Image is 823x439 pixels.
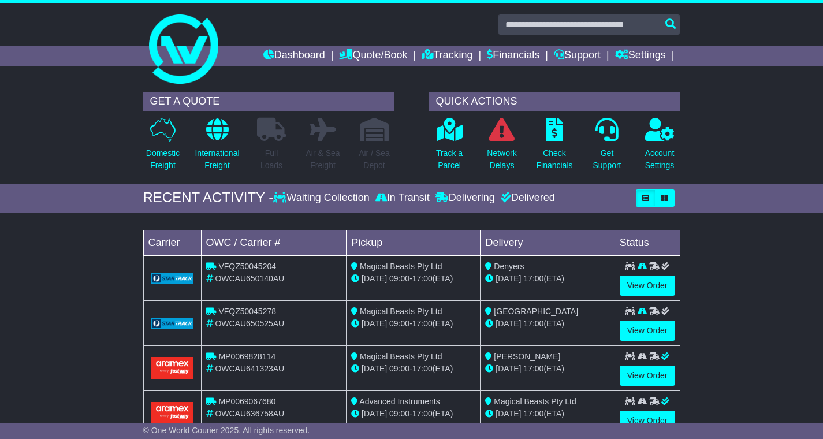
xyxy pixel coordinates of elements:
[412,319,433,328] span: 17:00
[422,46,472,66] a: Tracking
[218,262,276,271] span: VFQZ50045204
[523,409,543,418] span: 17:00
[201,230,347,255] td: OWC / Carrier #
[620,411,675,431] a: View Order
[389,274,409,283] span: 09:00
[523,319,543,328] span: 17:00
[362,274,387,283] span: [DATE]
[362,364,387,373] span: [DATE]
[151,273,194,284] img: GetCarrierServiceLogo
[620,321,675,341] a: View Order
[359,147,390,172] p: Air / Sea Depot
[486,117,517,178] a: NetworkDelays
[257,147,286,172] p: Full Loads
[494,262,524,271] span: Denyers
[389,364,409,373] span: 09:00
[351,363,475,375] div: - (ETA)
[645,117,675,178] a: AccountSettings
[429,92,680,111] div: QUICK ACTIONS
[485,408,609,420] div: (ETA)
[485,363,609,375] div: (ETA)
[615,46,666,66] a: Settings
[143,426,310,435] span: © One World Courier 2025. All rights reserved.
[496,274,521,283] span: [DATE]
[215,274,284,283] span: OWCAU650140AU
[351,273,475,285] div: - (ETA)
[481,230,615,255] td: Delivery
[215,409,284,418] span: OWCAU636758AU
[373,192,433,204] div: In Transit
[151,357,194,378] img: Aramex.png
[151,402,194,423] img: Aramex.png
[412,409,433,418] span: 17:00
[360,262,442,271] span: Magical Beasts Pty Ltd
[347,230,481,255] td: Pickup
[485,273,609,285] div: (ETA)
[360,352,442,361] span: Magical Beasts Pty Ltd
[362,409,387,418] span: [DATE]
[151,318,194,329] img: GetCarrierServiceLogo
[218,352,275,361] span: MP0069828114
[143,189,274,206] div: RECENT ACTIVITY -
[523,364,543,373] span: 17:00
[496,409,521,418] span: [DATE]
[263,46,325,66] a: Dashboard
[195,147,239,172] p: International Freight
[494,307,578,316] span: [GEOGRAPHIC_DATA]
[554,46,601,66] a: Support
[218,397,275,406] span: MP0069067680
[359,397,440,406] span: Advanced Instruments
[360,307,442,316] span: Magical Beasts Pty Ltd
[620,366,675,386] a: View Order
[535,117,573,178] a: CheckFinancials
[536,147,572,172] p: Check Financials
[389,409,409,418] span: 09:00
[620,276,675,296] a: View Order
[435,117,463,178] a: Track aParcel
[645,147,675,172] p: Account Settings
[494,397,576,406] span: Magical Beasts Pty Ltd
[523,274,543,283] span: 17:00
[146,147,180,172] p: Domestic Freight
[487,46,539,66] a: Financials
[433,192,498,204] div: Delivering
[194,117,240,178] a: InternationalFreight
[615,230,680,255] td: Status
[487,147,516,172] p: Network Delays
[498,192,555,204] div: Delivered
[215,364,284,373] span: OWCAU641323AU
[494,352,560,361] span: [PERSON_NAME]
[339,46,407,66] a: Quote/Book
[496,364,521,373] span: [DATE]
[485,318,609,330] div: (ETA)
[143,92,394,111] div: GET A QUOTE
[592,117,621,178] a: GetSupport
[412,364,433,373] span: 17:00
[306,147,340,172] p: Air & Sea Freight
[143,230,201,255] td: Carrier
[218,307,276,316] span: VFQZ50045278
[146,117,180,178] a: DomesticFreight
[412,274,433,283] span: 17:00
[496,319,521,328] span: [DATE]
[273,192,372,204] div: Waiting Collection
[215,319,284,328] span: OWCAU650525AU
[351,318,475,330] div: - (ETA)
[593,147,621,172] p: Get Support
[351,408,475,420] div: - (ETA)
[389,319,409,328] span: 09:00
[362,319,387,328] span: [DATE]
[436,147,463,172] p: Track a Parcel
